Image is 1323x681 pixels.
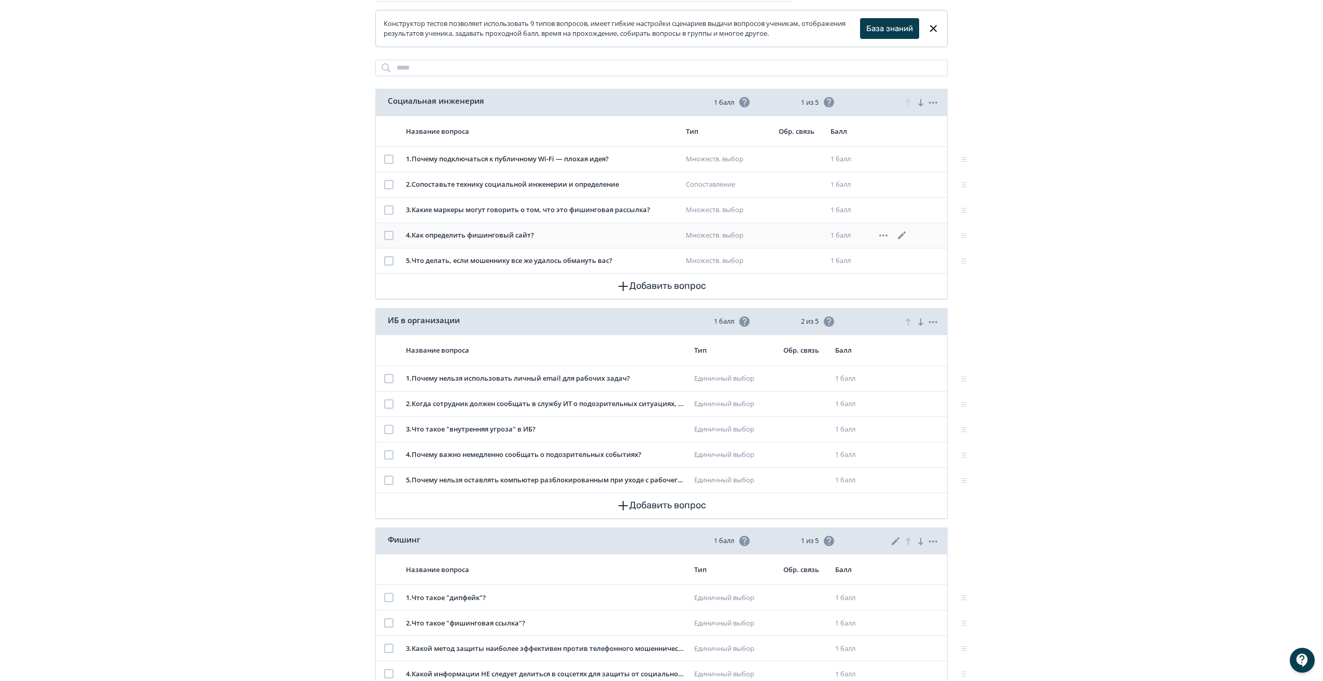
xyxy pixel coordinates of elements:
[694,644,775,654] div: Единичный выбор
[835,669,874,679] div: 1 балл
[831,256,869,266] div: 1 балл
[835,345,874,355] div: Балл
[835,618,874,629] div: 1 балл
[686,205,770,215] div: Множеств. выбор
[694,669,775,679] div: Единичный выбор
[388,534,420,546] span: Фишинг
[694,424,775,435] div: Единичный выбор
[835,399,874,409] div: 1 балл
[686,154,770,164] div: Множеств. выбор
[686,230,770,241] div: Множеств. выбор
[406,593,686,603] div: 1 . Что такое "дипфейк"?
[801,315,835,328] span: 2 из 5
[406,565,686,574] div: Название вопроса
[783,565,827,574] div: Обр. связь
[694,618,775,629] div: Единичный выбор
[384,19,860,39] div: Конструктор тестов позволяет использовать 9 типов вопросов, имеет гибкие настройки сценариев выда...
[714,315,751,328] span: 1 балл
[694,593,775,603] div: Единичный выбор
[779,127,822,136] div: Обр. связь
[406,205,678,215] div: 3 . Какие маркеры могут говорить о том, что это фишинговая рассылка?
[686,127,770,136] div: Тип
[406,373,686,384] div: 1 . Почему нельзя использовать личный email для рабочих задач?
[801,535,835,547] span: 1 из 5
[694,450,775,460] div: Единичный выбор
[831,154,869,164] div: 1 балл
[406,127,678,136] div: Название вопроса
[406,424,686,435] div: 3 . Что такое "внутренняя угроза" в ИБ?
[694,345,775,355] div: Тип
[406,256,678,266] div: 5 . Что делать, если мошеннику все же удалось обмануть вас?
[835,475,874,485] div: 1 балл
[835,450,874,460] div: 1 балл
[835,593,874,603] div: 1 балл
[860,18,919,39] button: База знаний
[384,493,939,518] button: Добавить вопрос
[406,399,686,409] div: 2 . Когда сотрудник должен сообщать в службу ИТ о подозрительных ситуациях, связанных с информаци...
[406,644,686,654] div: 3 . Какой метод защиты наиболее эффективен против телефонного мошенничества?
[406,179,678,190] div: 2 . Сопоставьте технику социальной инженерии и определение
[406,154,678,164] div: 1 . Почему подключаться к публичному Wi-Fi — плохая идея?
[831,179,869,190] div: 1 балл
[831,205,869,215] div: 1 балл
[388,95,484,107] span: Социальная инженерия
[406,618,686,629] div: 2 . Что такое "фишинговая ссылка"?
[714,96,751,108] span: 1 балл
[783,345,827,355] div: Обр. связь
[835,373,874,384] div: 1 балл
[694,399,775,409] div: Единичный выбор
[835,644,874,654] div: 1 балл
[835,424,874,435] div: 1 балл
[406,669,686,679] div: 4 . Какой информации НЕ следует делиться в соцсетях для защиты от социальной инженерии?
[406,475,686,485] div: 5 . Почему нельзя оставлять компьютер разблокированным при уходе с рабочего места?
[714,535,751,547] span: 1 балл
[388,314,460,326] span: ИБ в организации
[406,230,678,241] div: 4 . Как определить фишинговый сайт?
[831,230,869,241] div: 1 балл
[866,23,913,35] a: База знаний
[686,179,770,190] div: Сопоставление
[801,96,835,108] span: 1 из 5
[835,565,874,574] div: Балл
[694,475,775,485] div: Единичный выбор
[694,373,775,384] div: Единичный выбор
[831,127,869,136] div: Балл
[694,565,775,574] div: Тип
[686,256,770,266] div: Множеств. выбор
[406,345,686,355] div: Название вопроса
[406,450,686,460] div: 4 . Почему важно немедленно сообщать о подозрительных событиях?
[384,274,939,299] button: Добавить вопрос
